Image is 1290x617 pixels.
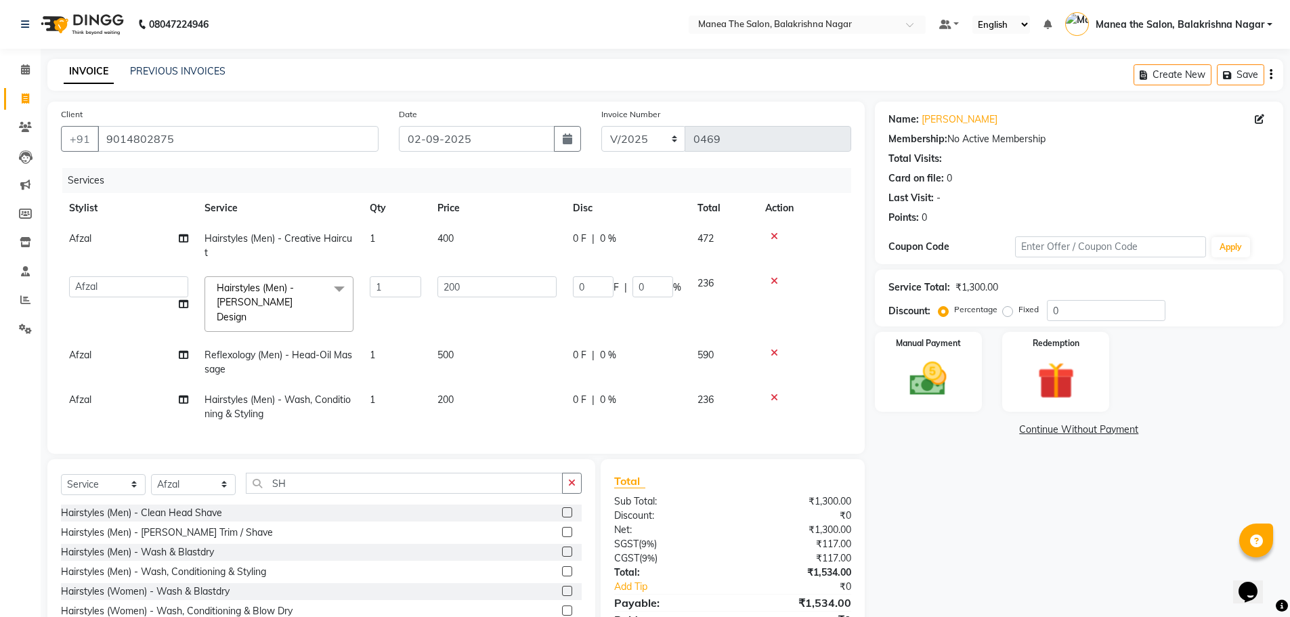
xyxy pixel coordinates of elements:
span: 500 [437,349,454,361]
div: Hairstyles (Men) - [PERSON_NAME] Trim / Shave [61,526,273,540]
div: 0 [947,171,952,186]
span: 0 % [600,232,616,246]
input: Enter Offer / Coupon Code [1015,236,1206,257]
th: Total [689,193,757,224]
img: logo [35,5,127,43]
label: Manual Payment [896,337,961,349]
div: Coupon Code [888,240,1016,254]
span: 0 F [573,348,586,362]
span: Hairstyles (Men) - Creative Haircut [205,232,352,259]
img: _cash.svg [898,358,958,400]
div: ( ) [604,551,733,566]
iframe: chat widget [1233,563,1276,603]
div: No Active Membership [888,132,1270,146]
button: Apply [1211,237,1250,257]
span: 0 % [600,348,616,362]
button: +91 [61,126,99,152]
div: Membership: [888,132,947,146]
span: 400 [437,232,454,244]
label: Percentage [954,303,997,316]
div: Discount: [888,304,930,318]
div: ₹1,534.00 [733,595,861,611]
div: Hairstyles (Men) - Wash, Conditioning & Styling [61,565,266,579]
span: 1 [370,232,375,244]
span: 472 [697,232,714,244]
span: Afzal [69,349,91,361]
div: Name: [888,112,919,127]
span: Manea the Salon, Balakrishna Nagar [1096,18,1264,32]
a: Continue Without Payment [878,423,1281,437]
span: 9% [641,538,654,549]
span: Total [614,474,645,488]
div: Payable: [604,595,733,611]
span: 0 F [573,232,586,246]
th: Service [196,193,362,224]
div: Service Total: [888,280,950,295]
a: [PERSON_NAME] [922,112,997,127]
span: F [614,280,619,295]
label: Invoice Number [601,108,660,121]
th: Action [757,193,851,224]
div: - [937,191,941,205]
div: ₹0 [733,509,861,523]
div: Hairstyles (Women) - Wash & Blastdry [61,584,230,599]
span: 9% [642,553,655,563]
label: Date [399,108,417,121]
button: Save [1217,64,1264,85]
span: CGST [614,552,639,564]
span: | [592,348,595,362]
div: Hairstyles (Men) - Clean Head Shave [61,506,222,520]
div: Services [62,168,861,193]
label: Client [61,108,83,121]
span: 236 [697,393,714,406]
span: Hairstyles (Men) - Wash, Conditioning & Styling [205,393,351,420]
div: Hairstyles (Men) - Wash & Blastdry [61,545,214,559]
button: Create New [1134,64,1211,85]
label: Redemption [1033,337,1079,349]
a: PREVIOUS INVOICES [130,65,225,77]
span: 0 F [573,393,586,407]
th: Disc [565,193,689,224]
span: 1 [370,349,375,361]
th: Stylist [61,193,196,224]
span: Reflexology (Men) - Head-Oil Massage [205,349,352,375]
span: | [592,232,595,246]
span: | [592,393,595,407]
input: Search by Name/Mobile/Email/Code [98,126,379,152]
span: Hairstyles (Men) - [PERSON_NAME] Design [217,282,294,323]
div: Points: [888,211,919,225]
th: Price [429,193,565,224]
span: 590 [697,349,714,361]
span: % [673,280,681,295]
div: ₹1,300.00 [733,523,861,537]
th: Qty [362,193,429,224]
div: 0 [922,211,927,225]
span: Afzal [69,232,91,244]
span: SGST [614,538,639,550]
span: 236 [697,277,714,289]
div: ₹117.00 [733,551,861,566]
input: Search or Scan [246,473,563,494]
div: Discount: [604,509,733,523]
div: ₹1,300.00 [955,280,998,295]
div: Net: [604,523,733,537]
a: INVOICE [64,60,114,84]
span: 0 % [600,393,616,407]
span: Afzal [69,393,91,406]
div: ₹0 [754,580,861,594]
a: x [246,311,253,323]
span: | [624,280,627,295]
a: Add Tip [604,580,754,594]
img: Manea the Salon, Balakrishna Nagar [1065,12,1089,36]
span: 200 [437,393,454,406]
div: Last Visit: [888,191,934,205]
b: 08047224946 [149,5,209,43]
div: ₹1,300.00 [733,494,861,509]
div: Total Visits: [888,152,942,166]
div: Card on file: [888,171,944,186]
div: ( ) [604,537,733,551]
span: 1 [370,393,375,406]
div: Sub Total: [604,494,733,509]
img: _gift.svg [1026,358,1086,404]
div: ₹117.00 [733,537,861,551]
